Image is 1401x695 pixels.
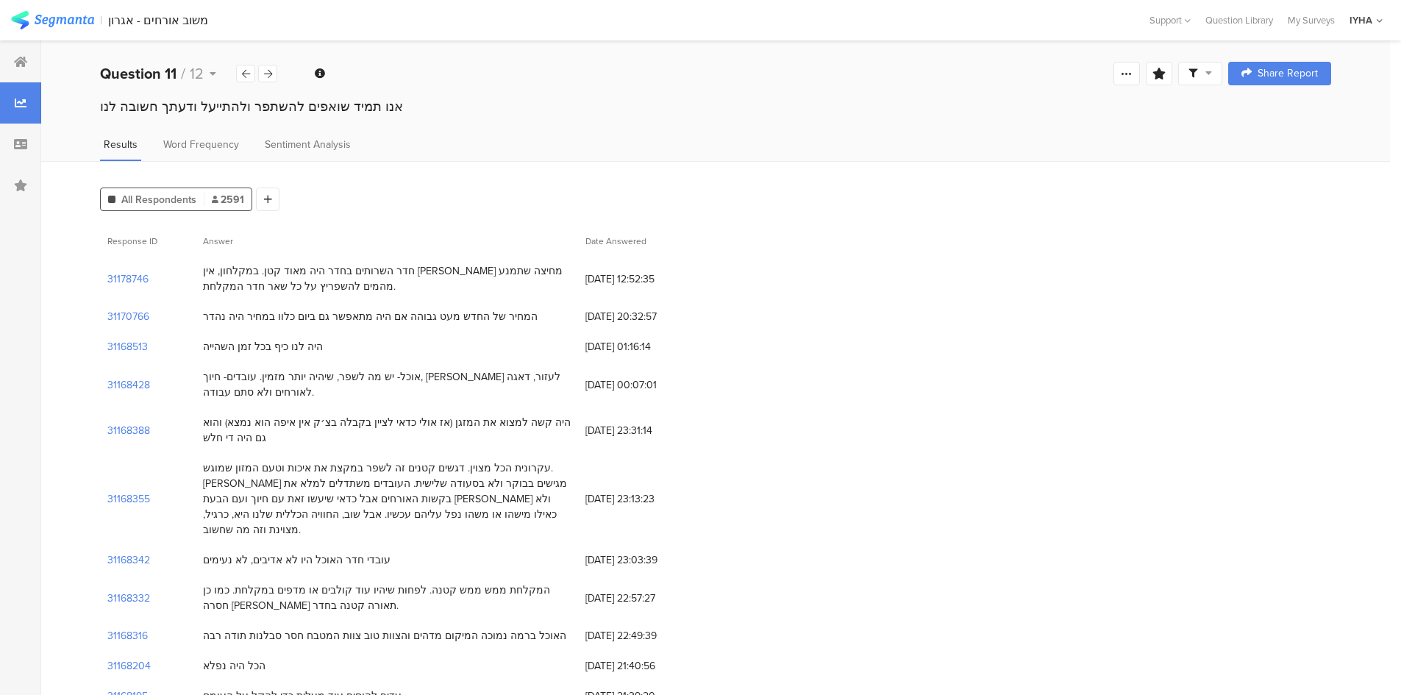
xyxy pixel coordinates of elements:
[585,423,703,438] span: [DATE] 23:31:14
[107,591,150,606] section: 31168332
[585,658,703,674] span: [DATE] 21:40:56
[107,271,149,287] section: 31178746
[203,309,538,324] div: המחיר של החדש מעט גבוהה אם היה מתאפשר גם ביום כלוו במחיר היה נהדר
[108,13,208,27] div: משוב אורחים - אגרון
[203,552,391,568] div: עובדי חדר האוכל היו לא אדיבים, לא נעימים
[107,552,150,568] section: 31168342
[107,423,150,438] section: 31168388
[1198,13,1280,27] a: Question Library
[100,12,102,29] div: |
[203,582,571,613] div: המקלחת ממש ממש קטנה. לפחות שיהיו עוד קולבים או מדפים במקלחת. כמו כן חסרה [PERSON_NAME] תאורה קטנה...
[107,339,148,354] section: 31168513
[163,137,239,152] span: Word Frequency
[107,658,151,674] section: 31168204
[585,552,703,568] span: [DATE] 23:03:39
[181,63,185,85] span: /
[203,415,571,446] div: היה קשה למצוא את המזגן (אז אולי כדאי לציין בקבלה בצ׳ק אין איפה הוא נמצא) והוא גם היה די חלש
[1258,68,1318,79] span: Share Report
[1149,9,1191,32] div: Support
[585,339,703,354] span: [DATE] 01:16:14
[585,628,703,644] span: [DATE] 22:49:39
[585,235,646,248] span: Date Answered
[203,339,323,354] div: היה לנו כיף בכל זמן השהייה
[585,491,703,507] span: [DATE] 23:13:23
[121,192,196,207] span: All Respondents
[585,377,703,393] span: [DATE] 00:07:01
[1350,13,1372,27] div: IYHA
[585,309,703,324] span: [DATE] 20:32:57
[104,137,138,152] span: Results
[203,460,571,538] div: עקרונית הכל מצוין. דגשים קטנים זה לשפר במקצת את איכות וטעם המזון שמוגש.[PERSON_NAME] מגישים בבוקר...
[585,271,703,287] span: [DATE] 12:52:35
[11,11,94,29] img: segmanta logo
[212,192,244,207] span: 2591
[107,491,150,507] section: 31168355
[203,235,233,248] span: Answer
[190,63,204,85] span: 12
[265,137,351,152] span: Sentiment Analysis
[203,263,571,294] div: חדר השרותים בחדר היה מאוד קטן. במקלחון, אין [PERSON_NAME] מחיצה שתמנע מהמים להשפריץ על כל שאר חדר...
[1280,13,1342,27] a: My Surveys
[585,591,703,606] span: [DATE] 22:57:27
[100,63,177,85] b: Question 11
[107,309,149,324] section: 31170766
[107,235,157,248] span: Response ID
[203,628,566,644] div: האוכל ברמה נמוכה המיקום מדהים והצוות טוב צוות המטבח חסר סבלנות תודה רבה
[203,369,571,400] div: אוכל- יש מה לשפר, שיהיה יותר מזמין. עובדים- חיוך, [PERSON_NAME] לעזור, דאגה לאורחים ולא סתם עבודה.
[107,628,148,644] section: 31168316
[100,97,1331,116] div: אנו תמיד שואפים להשתפר ולהתייעל ודעתך חשובה לנו
[203,658,265,674] div: הכל היה נפלא
[107,377,150,393] section: 31168428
